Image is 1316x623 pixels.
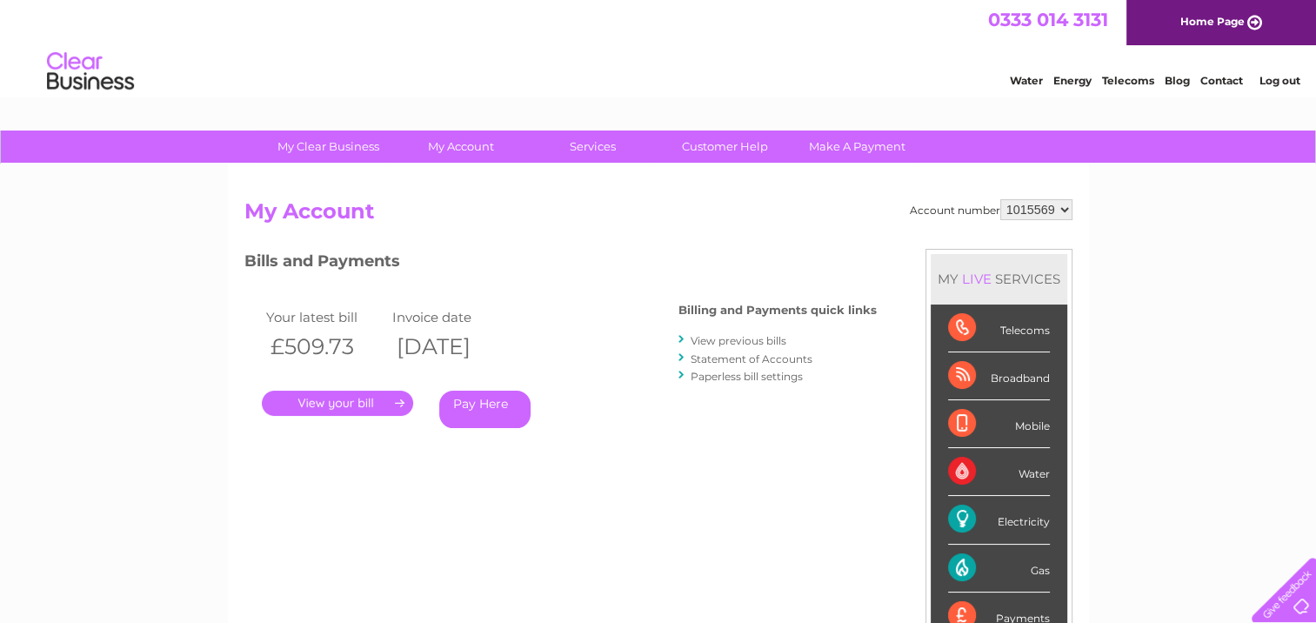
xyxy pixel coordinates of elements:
td: Your latest bill [262,305,388,329]
div: Clear Business is a trading name of Verastar Limited (registered in [GEOGRAPHIC_DATA] No. 3667643... [248,10,1070,84]
a: Blog [1165,74,1190,87]
a: Paperless bill settings [691,370,803,383]
div: Account number [910,199,1072,220]
a: Statement of Accounts [691,352,812,365]
a: Contact [1200,74,1243,87]
img: logo.png [46,45,135,98]
a: Make A Payment [785,131,929,163]
a: Telecoms [1102,74,1154,87]
a: View previous bills [691,334,786,347]
a: My Clear Business [257,131,400,163]
div: LIVE [959,271,995,287]
div: Telecoms [948,305,1050,352]
div: Gas [948,545,1050,593]
th: £509.73 [262,329,388,365]
a: Customer Help [653,131,797,163]
div: MY SERVICES [931,254,1067,304]
a: Services [521,131,665,163]
a: 0333 014 3131 [988,9,1108,30]
h2: My Account [244,199,1072,232]
th: [DATE] [388,329,514,365]
a: Log out [1259,74,1299,87]
div: Water [948,448,1050,496]
a: Water [1010,74,1043,87]
a: Pay Here [439,391,531,428]
div: Broadband [948,352,1050,400]
a: Energy [1053,74,1092,87]
h3: Bills and Payments [244,249,877,279]
div: Electricity [948,496,1050,544]
h4: Billing and Payments quick links [678,304,877,317]
a: My Account [389,131,532,163]
a: . [262,391,413,416]
td: Invoice date [388,305,514,329]
div: Mobile [948,400,1050,448]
